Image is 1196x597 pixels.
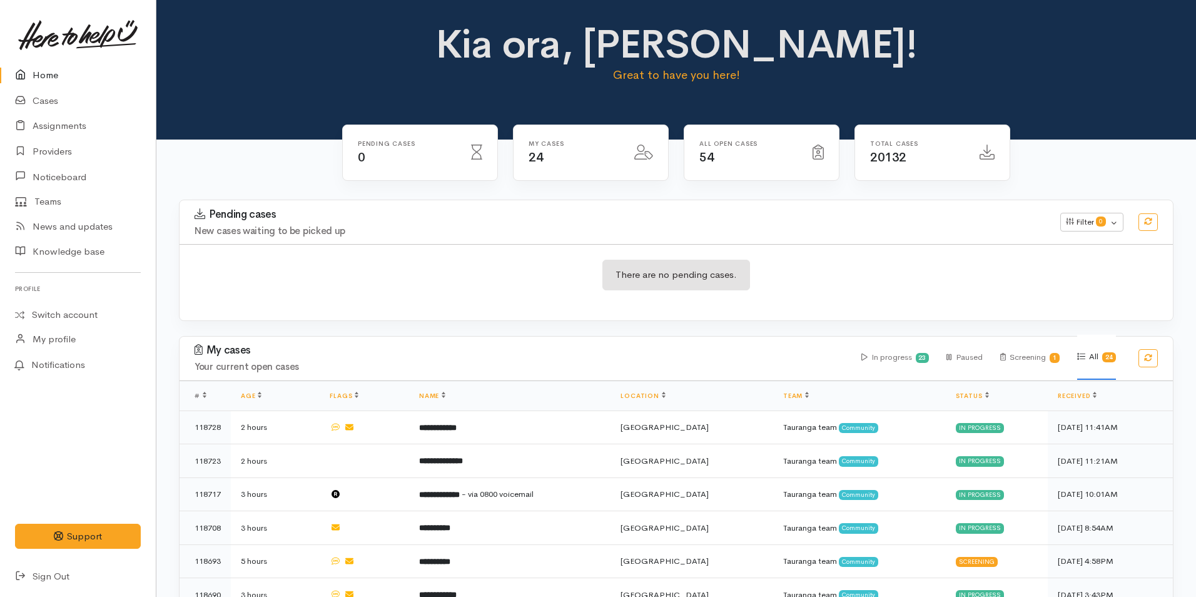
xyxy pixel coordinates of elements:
div: In progress [956,523,1004,533]
b: 23 [918,354,926,362]
td: [DATE] 8:54AM [1048,511,1173,545]
td: Tauranga team [773,477,946,511]
span: Community [839,423,878,433]
td: Tauranga team [773,444,946,478]
td: 2 hours [231,411,320,444]
span: [GEOGRAPHIC_DATA] [621,556,709,566]
span: Community [839,490,878,500]
b: 1 [1053,354,1057,362]
div: In progress [861,335,930,380]
h6: Total cases [870,140,965,147]
td: 118717 [180,477,231,511]
td: [DATE] 11:21AM [1048,444,1173,478]
div: All [1077,335,1116,380]
span: 24 [529,150,543,165]
div: There are no pending cases. [602,260,750,290]
td: 118728 [180,411,231,444]
a: Status [956,392,989,400]
h4: Your current open cases [195,362,846,372]
div: Screening [1000,335,1060,380]
h6: My cases [529,140,619,147]
td: 3 hours [231,511,320,545]
span: - via 0800 voicemail [462,489,534,499]
button: Filter0 [1060,213,1123,232]
a: Location [621,392,665,400]
span: 54 [699,150,714,165]
a: Team [783,392,809,400]
h3: My cases [195,344,846,357]
span: Community [839,557,878,567]
td: 5 hours [231,544,320,578]
span: [GEOGRAPHIC_DATA] [621,523,709,533]
span: [GEOGRAPHIC_DATA] [621,489,709,499]
span: Community [839,523,878,533]
div: Paused [946,335,982,380]
button: Support [15,524,141,549]
span: 20132 [870,150,906,165]
div: In progress [956,423,1004,433]
div: Screening [956,557,998,567]
td: 118723 [180,444,231,478]
a: Age [241,392,261,400]
td: Tauranga team [773,544,946,578]
span: 0 [1096,217,1106,227]
h6: Pending cases [358,140,456,147]
span: [GEOGRAPHIC_DATA] [621,422,709,432]
span: [GEOGRAPHIC_DATA] [621,456,709,466]
a: Received [1058,392,1097,400]
td: 3 hours [231,477,320,511]
h3: Pending cases [195,208,1045,221]
td: [DATE] 11:41AM [1048,411,1173,444]
div: In progress [956,456,1004,466]
h1: Kia ora, [PERSON_NAME]! [432,23,921,66]
h4: New cases waiting to be picked up [195,226,1045,237]
a: Name [419,392,445,400]
td: 2 hours [231,444,320,478]
span: Community [839,456,878,466]
div: In progress [956,490,1004,500]
p: Great to have you here! [432,66,921,84]
b: 24 [1105,353,1113,361]
h6: All Open cases [699,140,798,147]
a: Flags [330,392,358,400]
span: # [195,392,206,400]
td: 118693 [180,544,231,578]
td: [DATE] 10:01AM [1048,477,1173,511]
td: [DATE] 4:58PM [1048,544,1173,578]
span: 0 [358,150,365,165]
h6: Profile [15,280,141,297]
td: 118708 [180,511,231,545]
td: Tauranga team [773,511,946,545]
td: Tauranga team [773,411,946,444]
